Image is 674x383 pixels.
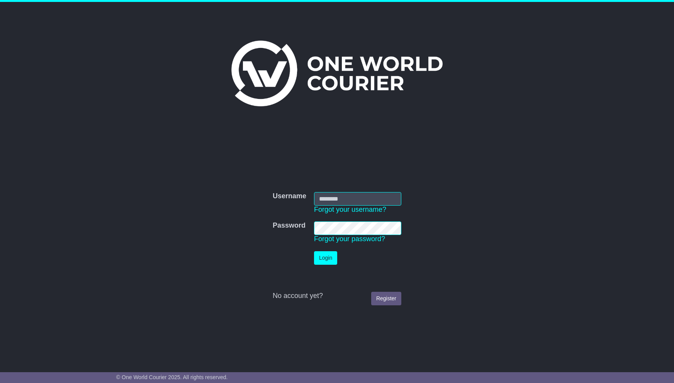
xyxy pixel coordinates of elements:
[273,221,306,230] label: Password
[314,235,385,243] a: Forgot your password?
[273,192,306,201] label: Username
[273,292,401,300] div: No account yet?
[371,292,401,305] a: Register
[314,251,337,265] button: Login
[314,206,386,213] a: Forgot your username?
[231,41,442,106] img: One World
[116,374,228,380] span: © One World Courier 2025. All rights reserved.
